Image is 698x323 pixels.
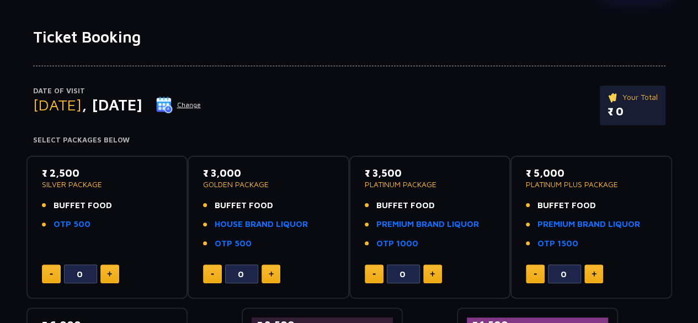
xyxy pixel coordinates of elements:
img: plus [107,271,112,277]
span: , [DATE] [82,96,142,114]
p: ₹ 2,500 [42,166,173,181]
a: HOUSE BRAND LIQUOR [215,218,308,231]
img: minus [50,273,53,275]
a: PREMIUM BRAND LIQUOR [537,218,640,231]
p: ₹ 5,000 [526,166,657,181]
a: OTP 1500 [537,237,578,250]
img: plus [269,271,274,277]
p: Your Total [608,91,658,103]
a: PREMIUM BRAND LIQUOR [376,218,479,231]
a: OTP 500 [215,237,252,250]
span: BUFFET FOOD [54,199,112,212]
p: ₹ 3,500 [365,166,495,181]
p: Date of Visit [33,86,201,97]
img: plus [592,271,596,277]
button: Change [156,96,201,114]
img: minus [372,273,376,275]
img: ticket [608,91,619,103]
p: ₹ 3,000 [203,166,334,181]
img: plus [430,271,435,277]
span: BUFFET FOOD [537,199,596,212]
span: [DATE] [33,96,82,114]
h4: Select Packages Below [33,136,665,145]
img: minus [534,273,537,275]
a: OTP 1000 [376,237,418,250]
p: PLATINUM PACKAGE [365,181,495,188]
span: BUFFET FOOD [376,199,435,212]
h1: Ticket Booking [33,28,665,46]
p: PLATINUM PLUS PACKAGE [526,181,657,188]
img: minus [211,273,214,275]
span: BUFFET FOOD [215,199,273,212]
p: SILVER PACKAGE [42,181,173,188]
p: ₹ 0 [608,103,658,120]
a: OTP 500 [54,218,90,231]
p: GOLDEN PACKAGE [203,181,334,188]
